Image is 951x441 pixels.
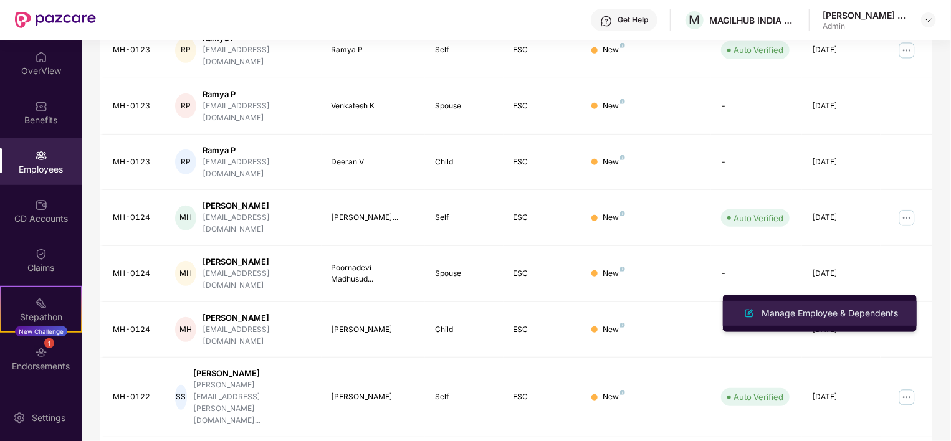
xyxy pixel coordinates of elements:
img: manageButton [897,387,917,407]
div: Self [435,391,493,403]
div: ESC [514,156,571,168]
div: RP [175,149,196,174]
img: svg+xml;base64,PHN2ZyBpZD0iSGVscC0zMngzMiIgeG1sbnM9Imh0dHA6Ly93d3cudzMub3JnLzIwMDAvc3ZnIiB3aWR0aD... [600,15,613,27]
td: - [711,135,802,191]
div: New [603,391,625,403]
div: [PERSON_NAME] [203,312,312,324]
div: [EMAIL_ADDRESS][DOMAIN_NAME] [203,156,312,180]
div: MH [175,206,196,230]
div: [EMAIL_ADDRESS][DOMAIN_NAME] [203,44,312,68]
div: Ramya P [203,145,312,156]
img: svg+xml;base64,PHN2ZyB4bWxucz0iaHR0cDovL3d3dy53My5vcmcvMjAwMC9zdmciIHdpZHRoPSI4IiBoZWlnaHQ9IjgiIH... [620,267,625,272]
div: Auto Verified [734,44,783,56]
img: New Pazcare Logo [15,12,96,28]
img: svg+xml;base64,PHN2ZyBpZD0iQ2xhaW0iIHhtbG5zPSJodHRwOi8vd3d3LnczLm9yZy8yMDAwL3N2ZyIgd2lkdGg9IjIwIi... [35,248,47,260]
div: New [603,324,625,336]
div: Self [435,44,493,56]
img: svg+xml;base64,PHN2ZyBpZD0iSG9tZSIgeG1sbnM9Imh0dHA6Ly93d3cudzMub3JnLzIwMDAvc3ZnIiB3aWR0aD0iMjAiIG... [35,51,47,64]
img: svg+xml;base64,PHN2ZyB4bWxucz0iaHR0cDovL3d3dy53My5vcmcvMjAwMC9zdmciIHdpZHRoPSI4IiBoZWlnaHQ9IjgiIH... [620,390,625,395]
div: [DATE] [812,212,870,224]
div: Spouse [435,268,493,280]
div: [PERSON_NAME] [332,391,416,403]
div: SS [175,385,186,410]
span: M [689,12,700,27]
div: Child [435,156,493,168]
div: [DATE] [812,156,870,168]
div: [PERSON_NAME][EMAIL_ADDRESS][PERSON_NAME][DOMAIN_NAME]... [193,379,312,426]
div: Poornadevi Madhusud... [332,262,416,286]
div: MAGILHUB INDIA PRIVATE LIMITED [709,14,796,26]
div: New [603,44,625,56]
img: svg+xml;base64,PHN2ZyBpZD0iQ0RfQWNjb3VudHMiIGRhdGEtbmFtZT0iQ0QgQWNjb3VudHMiIHhtbG5zPSJodHRwOi8vd3... [35,199,47,211]
div: Ramya P [203,88,312,100]
div: [DATE] [812,268,870,280]
div: MH [175,317,196,342]
div: MH-0123 [113,44,155,56]
img: svg+xml;base64,PHN2ZyBpZD0iRHJvcGRvd24tMzJ4MzIiIHhtbG5zPSJodHRwOi8vd3d3LnczLm9yZy8yMDAwL3N2ZyIgd2... [924,15,934,25]
div: Settings [28,412,69,424]
div: RP [175,38,196,63]
div: [EMAIL_ADDRESS][DOMAIN_NAME] [203,100,312,124]
div: [PERSON_NAME] [203,200,312,212]
img: svg+xml;base64,PHN2ZyBpZD0iU2V0dGluZy0yMHgyMCIgeG1sbnM9Imh0dHA6Ly93d3cudzMub3JnLzIwMDAvc3ZnIiB3aW... [13,412,26,424]
td: - [711,302,802,358]
div: New Challenge [15,326,67,336]
div: MH-0123 [113,156,155,168]
img: svg+xml;base64,PHN2ZyB4bWxucz0iaHR0cDovL3d3dy53My5vcmcvMjAwMC9zdmciIHdpZHRoPSIyMSIgaGVpZ2h0PSIyMC... [35,297,47,310]
div: MH-0124 [113,268,155,280]
div: [DATE] [812,44,870,56]
img: svg+xml;base64,PHN2ZyB4bWxucz0iaHR0cDovL3d3dy53My5vcmcvMjAwMC9zdmciIHdpZHRoPSI4IiBoZWlnaHQ9IjgiIH... [620,43,625,48]
div: Manage Employee & Dependents [759,306,901,320]
div: MH-0124 [113,212,155,224]
td: - [711,246,802,302]
div: MH-0123 [113,100,155,112]
div: ESC [514,212,571,224]
div: [DATE] [812,391,870,403]
div: Child [435,324,493,336]
div: MH-0122 [113,391,155,403]
div: [EMAIL_ADDRESS][DOMAIN_NAME] [203,268,312,292]
div: ESC [514,44,571,56]
img: svg+xml;base64,PHN2ZyBpZD0iRW5kb3JzZW1lbnRzIiB4bWxucz0iaHR0cDovL3d3dy53My5vcmcvMjAwMC9zdmciIHdpZH... [35,346,47,359]
div: [EMAIL_ADDRESS][DOMAIN_NAME] [203,212,312,235]
div: ESC [514,391,571,403]
div: [PERSON_NAME] Kathiah [823,9,910,21]
img: svg+xml;base64,PHN2ZyB4bWxucz0iaHR0cDovL3d3dy53My5vcmcvMjAwMC9zdmciIHdpZHRoPSI4IiBoZWlnaHQ9IjgiIH... [620,155,625,160]
div: Admin [823,21,910,31]
div: Get Help [618,15,648,25]
div: 1 [44,338,54,348]
img: svg+xml;base64,PHN2ZyB4bWxucz0iaHR0cDovL3d3dy53My5vcmcvMjAwMC9zdmciIHdpZHRoPSI4IiBoZWlnaHQ9IjgiIH... [620,323,625,328]
div: New [603,212,625,224]
div: [PERSON_NAME] [203,256,312,268]
div: ESC [514,268,571,280]
td: - [711,78,802,135]
div: [DATE] [812,100,870,112]
div: Auto Verified [734,391,783,403]
div: [PERSON_NAME] [193,367,312,379]
div: New [603,156,625,168]
div: ESC [514,324,571,336]
div: New [603,100,625,112]
div: Deeran V [332,156,416,168]
img: manageButton [897,208,917,228]
div: Venkatesh K [332,100,416,112]
img: svg+xml;base64,PHN2ZyB4bWxucz0iaHR0cDovL3d3dy53My5vcmcvMjAwMC9zdmciIHdpZHRoPSI4IiBoZWlnaHQ9IjgiIH... [620,211,625,216]
div: [PERSON_NAME] [332,324,416,336]
img: svg+xml;base64,PHN2ZyBpZD0iRW1wbG95ZWVzIiB4bWxucz0iaHR0cDovL3d3dy53My5vcmcvMjAwMC9zdmciIHdpZHRoPS... [35,149,47,162]
div: ESC [514,100,571,112]
div: [PERSON_NAME]... [332,212,416,224]
div: Auto Verified [734,212,783,224]
div: Ramya P [332,44,416,56]
div: RP [175,93,196,118]
img: manageButton [897,40,917,60]
div: MH-0124 [113,324,155,336]
img: svg+xml;base64,PHN2ZyB4bWxucz0iaHR0cDovL3d3dy53My5vcmcvMjAwMC9zdmciIHdpZHRoPSI4IiBoZWlnaHQ9IjgiIH... [620,99,625,104]
div: Stepathon [1,311,81,323]
div: New [603,268,625,280]
div: [EMAIL_ADDRESS][DOMAIN_NAME] [203,324,312,348]
div: MH [175,261,196,286]
div: Self [435,212,493,224]
img: svg+xml;base64,PHN2ZyBpZD0iQmVuZWZpdHMiIHhtbG5zPSJodHRwOi8vd3d3LnczLm9yZy8yMDAwL3N2ZyIgd2lkdGg9Ij... [35,100,47,113]
img: svg+xml;base64,PHN2ZyB4bWxucz0iaHR0cDovL3d3dy53My5vcmcvMjAwMC9zdmciIHhtbG5zOnhsaW5rPSJodHRwOi8vd3... [742,306,757,321]
div: Spouse [435,100,493,112]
